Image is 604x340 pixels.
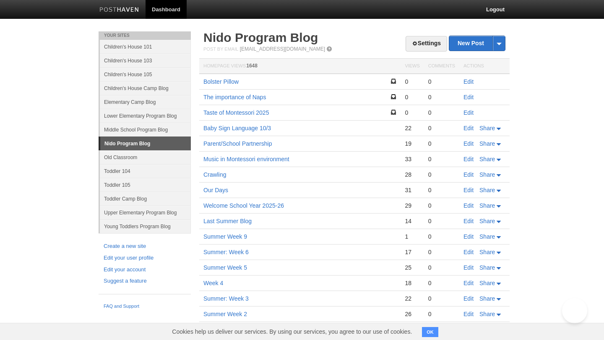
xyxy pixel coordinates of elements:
[100,137,191,150] a: Nido Program Blog
[428,217,455,225] div: 0
[405,186,419,194] div: 31
[405,202,419,209] div: 29
[100,81,191,95] a: Children's House Camp Blog
[100,192,191,206] a: Toddler Camp Blog
[428,295,455,302] div: 0
[203,46,238,52] span: Post by Email
[405,109,419,116] div: 0
[199,59,401,74] th: Homepage Views
[405,248,419,256] div: 17
[203,264,247,271] a: Summer Week 5
[405,78,419,85] div: 0
[203,202,284,209] a: Welcome School Year 2025-26
[463,171,474,178] a: Edit
[463,140,474,147] a: Edit
[479,233,495,240] span: Share
[405,264,419,271] div: 25
[203,249,249,255] a: Summer: Week 6
[428,155,455,163] div: 0
[479,187,495,193] span: Share
[463,187,474,193] a: Edit
[479,249,495,255] span: Share
[100,54,191,67] a: Children's House 103
[463,264,474,271] a: Edit
[100,67,191,81] a: Children's House 105
[463,280,474,286] a: Edit
[428,279,455,287] div: 0
[164,323,420,340] span: Cookies help us deliver our services. By using our services, you agree to our use of cookies.
[428,310,455,318] div: 0
[203,233,247,240] a: Summer Week 9
[479,264,495,271] span: Share
[463,202,474,209] a: Edit
[405,124,419,132] div: 22
[428,78,455,85] div: 0
[479,171,495,178] span: Share
[203,125,271,131] a: Baby Sign Language 10/3
[203,109,269,116] a: Taste of Montessori 2025
[100,178,191,192] a: Toddler 105
[479,202,495,209] span: Share
[405,217,419,225] div: 14
[401,59,424,74] th: Views
[203,78,239,85] a: Bolster Pillow
[463,78,474,85] a: Edit
[203,187,228,193] a: Our Days
[405,295,419,302] div: 22
[428,171,455,178] div: 0
[203,218,252,224] a: Last Summer Blog
[104,303,186,310] a: FAQ and Support
[428,186,455,194] div: 0
[104,277,186,286] a: Suggest a feature
[203,280,223,286] a: Week 4
[463,125,474,131] a: Edit
[405,233,419,240] div: 1
[459,59,510,74] th: Actions
[428,140,455,147] div: 0
[405,155,419,163] div: 33
[99,7,139,13] img: Posthaven-bar
[428,264,455,271] div: 0
[100,206,191,219] a: Upper Elementary Program Blog
[240,46,325,52] a: [EMAIL_ADDRESS][DOMAIN_NAME]
[479,295,495,302] span: Share
[428,109,455,116] div: 0
[104,265,186,274] a: Edit your account
[405,171,419,178] div: 28
[203,94,266,100] a: The importance of Naps
[203,156,289,162] a: Music in Montessori environment
[463,94,474,100] a: Edit
[100,150,191,164] a: Old Classroom
[428,233,455,240] div: 0
[100,95,191,109] a: Elementary Camp Blog
[428,93,455,101] div: 0
[479,311,495,317] span: Share
[100,40,191,54] a: Children's House 101
[246,63,258,69] span: 1648
[203,295,249,302] a: Summer: Week 3
[104,254,186,263] a: Edit your user profile
[479,125,495,131] span: Share
[463,249,474,255] a: Edit
[463,218,474,224] a: Edit
[203,31,318,44] a: Nido Program Blog
[99,31,191,40] li: Your Sites
[428,248,455,256] div: 0
[463,295,474,302] a: Edit
[479,218,495,224] span: Share
[463,156,474,162] a: Edit
[405,140,419,147] div: 19
[463,109,474,116] a: Edit
[428,124,455,132] div: 0
[424,59,459,74] th: Comments
[562,298,587,323] iframe: Help Scout Beacon - Open
[479,156,495,162] span: Share
[100,123,191,137] a: Middle School Program Blog
[463,233,474,240] a: Edit
[406,36,447,52] a: Settings
[405,93,419,101] div: 0
[100,109,191,123] a: Lower Elementary Program Blog
[479,140,495,147] span: Share
[405,279,419,287] div: 18
[428,202,455,209] div: 0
